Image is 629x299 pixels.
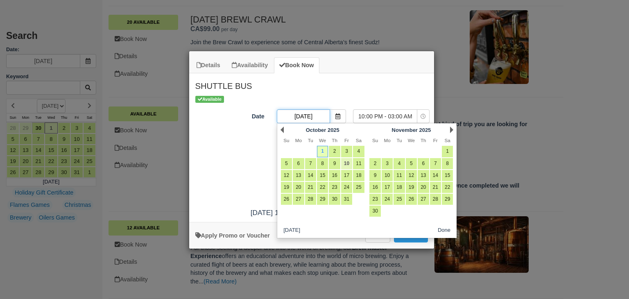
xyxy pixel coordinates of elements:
[430,170,441,181] a: 14
[382,158,393,169] a: 3
[430,158,441,169] a: 7
[332,138,337,143] span: Thursday
[329,194,340,205] a: 30
[430,182,441,193] a: 21
[295,138,302,143] span: Monday
[442,194,453,205] a: 29
[281,158,292,169] a: 5
[418,158,429,169] a: 6
[329,170,340,181] a: 16
[293,194,304,205] a: 27
[308,138,313,143] span: Tuesday
[293,182,304,193] a: 20
[442,170,453,181] a: 15
[406,182,417,193] a: 19
[328,127,339,133] span: 2025
[408,138,415,143] span: Wednesday
[280,225,303,236] button: [DATE]
[189,73,434,95] h2: SHUTTLE BUS
[418,170,429,181] a: 13
[317,158,328,169] a: 8
[274,57,319,73] a: Book Now
[394,170,405,181] a: 11
[341,158,352,169] a: 10
[382,182,393,193] a: 17
[189,109,271,121] label: Date
[356,138,362,143] span: Saturday
[195,96,224,103] span: Available
[406,158,417,169] a: 5
[341,170,352,181] a: 17
[341,182,352,193] a: 24
[189,73,434,218] div: Item Modal
[281,127,284,133] a: Prev
[394,194,405,205] a: 25
[317,182,328,193] a: 22
[305,182,316,193] a: 21
[281,194,292,205] a: 26
[396,138,402,143] span: Tuesday
[450,127,453,133] a: Next
[317,170,328,181] a: 15
[421,138,426,143] span: Thursday
[251,208,366,217] span: [DATE] 10:00 PM - [DATE] 03:00 AM
[353,170,364,181] a: 18
[191,57,226,73] a: Details
[317,194,328,205] a: 29
[392,127,418,133] span: November
[406,194,417,205] a: 26
[283,138,289,143] span: Sunday
[382,170,393,181] a: 10
[384,138,390,143] span: Monday
[353,158,364,169] a: 11
[394,158,405,169] a: 4
[293,170,304,181] a: 13
[433,138,438,143] span: Friday
[419,127,431,133] span: 2025
[344,138,349,143] span: Friday
[317,146,328,157] a: 1
[369,194,380,205] a: 23
[394,182,405,193] a: 18
[442,146,453,157] a: 1
[445,138,450,143] span: Saturday
[329,182,340,193] a: 23
[341,194,352,205] a: 31
[353,112,417,120] span: 10:00 PM - 03:00 AM
[434,225,454,236] button: Done
[442,158,453,169] a: 8
[341,146,352,157] a: 3
[382,194,393,205] a: 24
[226,57,273,73] a: Availability
[319,138,326,143] span: Wednesday
[281,170,292,181] a: 12
[372,138,378,143] span: Sunday
[353,182,364,193] a: 25
[281,182,292,193] a: 19
[293,158,304,169] a: 6
[305,194,316,205] a: 28
[353,146,364,157] a: 4
[369,170,380,181] a: 9
[430,194,441,205] a: 28
[442,182,453,193] a: 22
[369,206,380,217] a: 30
[369,182,380,193] a: 16
[418,182,429,193] a: 20
[306,127,326,133] span: October
[406,170,417,181] a: 12
[369,158,380,169] a: 2
[329,146,340,157] a: 2
[329,158,340,169] a: 9
[305,158,316,169] a: 7
[418,194,429,205] a: 27
[305,170,316,181] a: 14
[195,232,270,239] a: Apply Voucher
